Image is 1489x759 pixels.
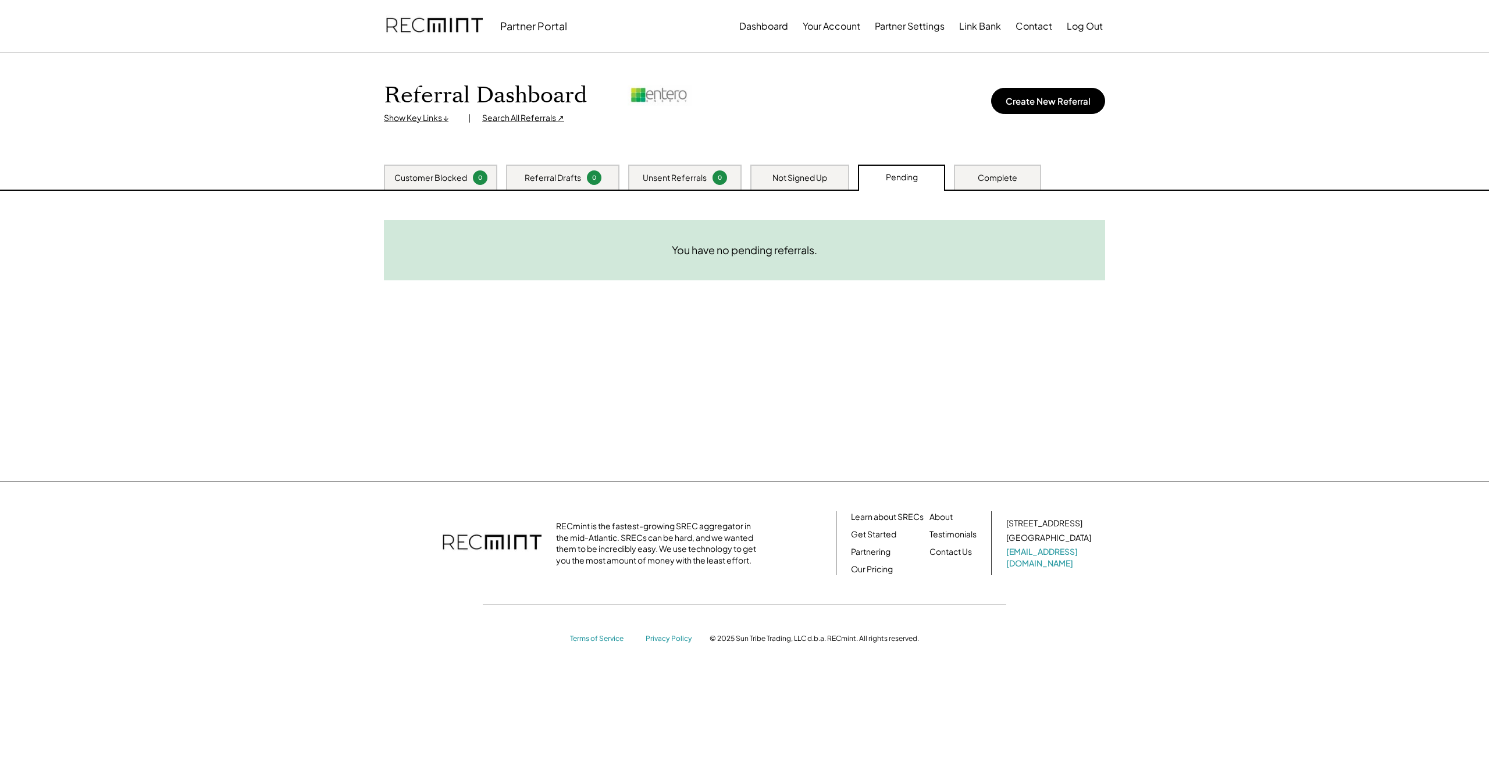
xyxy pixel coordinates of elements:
div: 0 [589,173,600,182]
div: [STREET_ADDRESS] [1006,518,1082,529]
a: Learn about SRECs [851,511,924,523]
div: RECmint is the fastest-growing SREC aggregator in the mid-Atlantic. SRECs can be hard, and we wan... [556,521,763,566]
a: Privacy Policy [646,634,698,644]
div: | [468,112,471,124]
div: Not Signed Up [772,172,827,184]
button: Link Bank [959,15,1001,38]
a: [EMAIL_ADDRESS][DOMAIN_NAME] [1006,546,1093,569]
div: Unsent Referrals [643,172,707,184]
button: Log Out [1067,15,1103,38]
img: recmint-logotype%403x.png [386,6,483,46]
div: © 2025 Sun Tribe Trading, LLC d.b.a. RECmint. All rights reserved. [710,634,919,643]
div: You have no pending referrals. [672,243,817,256]
div: Complete [978,172,1017,184]
div: Partner Portal [500,19,567,33]
div: Show Key Links ↓ [384,112,457,124]
a: Terms of Service [570,634,634,644]
div: Customer Blocked [394,172,467,184]
a: About [929,511,953,523]
button: Create New Referral [991,88,1105,114]
a: Testimonials [929,529,977,540]
div: Search All Referrals ↗ [482,112,564,124]
a: Contact Us [929,546,972,558]
div: [GEOGRAPHIC_DATA] [1006,532,1091,544]
button: Your Account [803,15,860,38]
img: recmint-logotype%403x.png [443,523,542,564]
div: Referral Drafts [525,172,581,184]
button: Partner Settings [875,15,945,38]
div: 0 [714,173,725,182]
a: Partnering [851,546,890,558]
button: Dashboard [739,15,788,38]
div: Pending [886,172,918,183]
div: 0 [475,173,486,182]
a: Get Started [851,529,896,540]
a: Our Pricing [851,564,893,575]
img: Screenshot%202025-08-08%20at%202.21.04%E2%80%AFPM.png [628,85,692,106]
button: Contact [1016,15,1052,38]
h1: Referral Dashboard [384,82,587,109]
